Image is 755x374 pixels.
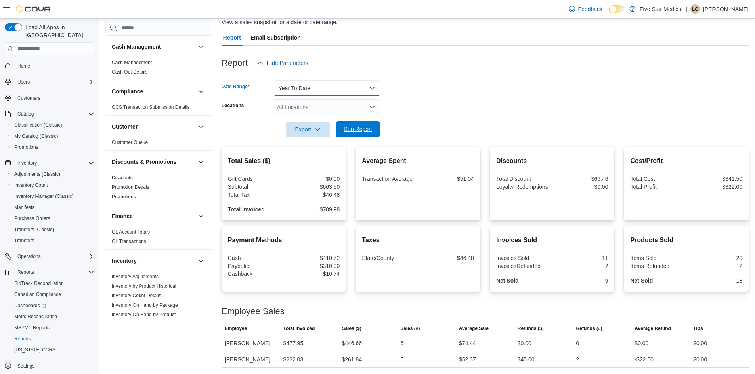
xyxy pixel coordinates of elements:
[8,224,97,235] button: Transfers (Classic)
[196,87,206,96] button: Compliance
[400,338,403,348] div: 6
[112,302,178,308] a: Inventory On Hand by Package
[496,156,608,166] h2: Discounts
[14,313,57,320] span: Metrc Reconciliation
[14,252,44,261] button: Operations
[14,325,50,331] span: MSPMP Reports
[11,290,94,299] span: Canadian Compliance
[14,302,46,309] span: Dashboards
[17,95,40,101] span: Customers
[11,169,63,179] a: Adjustments (Classic)
[703,4,749,14] p: [PERSON_NAME]
[11,120,94,130] span: Classification (Classic)
[11,180,51,190] a: Inventory Count
[112,123,195,131] button: Customer
[222,58,248,68] h3: Report
[609,5,625,13] input: Dark Mode
[688,176,742,182] div: $341.50
[112,59,152,66] span: Cash Management
[112,238,146,245] span: GL Transactions
[196,211,206,221] button: Finance
[14,268,37,277] button: Reports
[196,157,206,167] button: Discounts & Promotions
[225,325,247,332] span: Employee
[11,312,60,321] a: Metrc Reconciliation
[576,325,602,332] span: Refunds (#)
[222,335,280,351] div: [PERSON_NAME]
[14,226,54,233] span: Transfers (Classic)
[11,334,94,344] span: Reports
[14,144,38,150] span: Promotions
[630,263,684,269] div: Items Refunded
[11,225,94,234] span: Transfers (Classic)
[693,355,707,364] div: $0.00
[566,1,606,17] a: Feedback
[8,169,97,180] button: Adjustments (Classic)
[11,131,94,141] span: My Catalog (Classic)
[196,256,206,266] button: Inventory
[578,5,602,13] span: Feedback
[228,235,340,245] h2: Payment Methods
[420,255,474,261] div: $46.48
[11,214,54,223] a: Purchase Orders
[635,355,653,364] div: -$22.50
[112,283,176,289] a: Inventory by Product Historical
[112,184,149,190] a: Promotion Details
[14,215,50,222] span: Purchase Orders
[496,255,550,261] div: Invoices Sold
[11,142,42,152] a: Promotions
[2,360,97,372] button: Settings
[496,263,550,269] div: InvoicesRefunded
[8,191,97,202] button: Inventory Manager (Classic)
[362,176,416,182] div: Transaction Average
[496,176,550,182] div: Total Discount
[112,274,159,279] a: Inventory Adjustments
[112,158,176,166] h3: Discounts & Promotions
[112,184,149,190] span: Promotion Details
[112,283,176,289] span: Inventory by Product Historical
[105,58,212,80] div: Cash Management
[420,176,474,182] div: $51.04
[8,235,97,246] button: Transfers
[267,59,308,67] span: Hide Parameters
[496,277,519,284] strong: Net Sold
[112,104,190,110] a: OCS Transaction Submission Details
[274,80,380,96] button: Year To Date
[285,206,340,213] div: $709.98
[11,345,94,355] span: Washington CCRS
[17,111,34,117] span: Catalog
[459,325,489,332] span: Average Sale
[112,140,148,145] a: Customer Queue
[112,123,138,131] h3: Customer
[688,263,742,269] div: 2
[14,291,61,298] span: Canadian Compliance
[630,156,742,166] h2: Cost/Profit
[554,176,608,182] div: -$66.46
[112,69,148,75] a: Cash Out Details
[459,338,476,348] div: $74.44
[11,323,94,332] span: MSPMP Reports
[112,212,195,220] button: Finance
[112,312,176,317] a: Inventory On Hand by Product
[635,325,671,332] span: Average Refund
[14,109,37,119] button: Catalog
[8,202,97,213] button: Manifests
[11,345,59,355] a: [US_STATE] CCRS
[8,344,97,355] button: [US_STATE] CCRS
[283,325,315,332] span: Total Invoiced
[11,203,94,212] span: Manifests
[11,169,94,179] span: Adjustments (Classic)
[105,173,212,205] div: Discounts & Promotions
[17,253,41,260] span: Operations
[11,301,94,310] span: Dashboards
[8,213,97,224] button: Purchase Orders
[11,236,37,245] a: Transfers
[496,235,608,245] h2: Invoices Sold
[285,271,340,277] div: $10.74
[11,323,53,332] a: MSPMP Reports
[336,121,380,137] button: Run Report
[223,30,241,46] span: Report
[14,61,94,70] span: Home
[112,302,178,308] span: Inventory On Hand by Package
